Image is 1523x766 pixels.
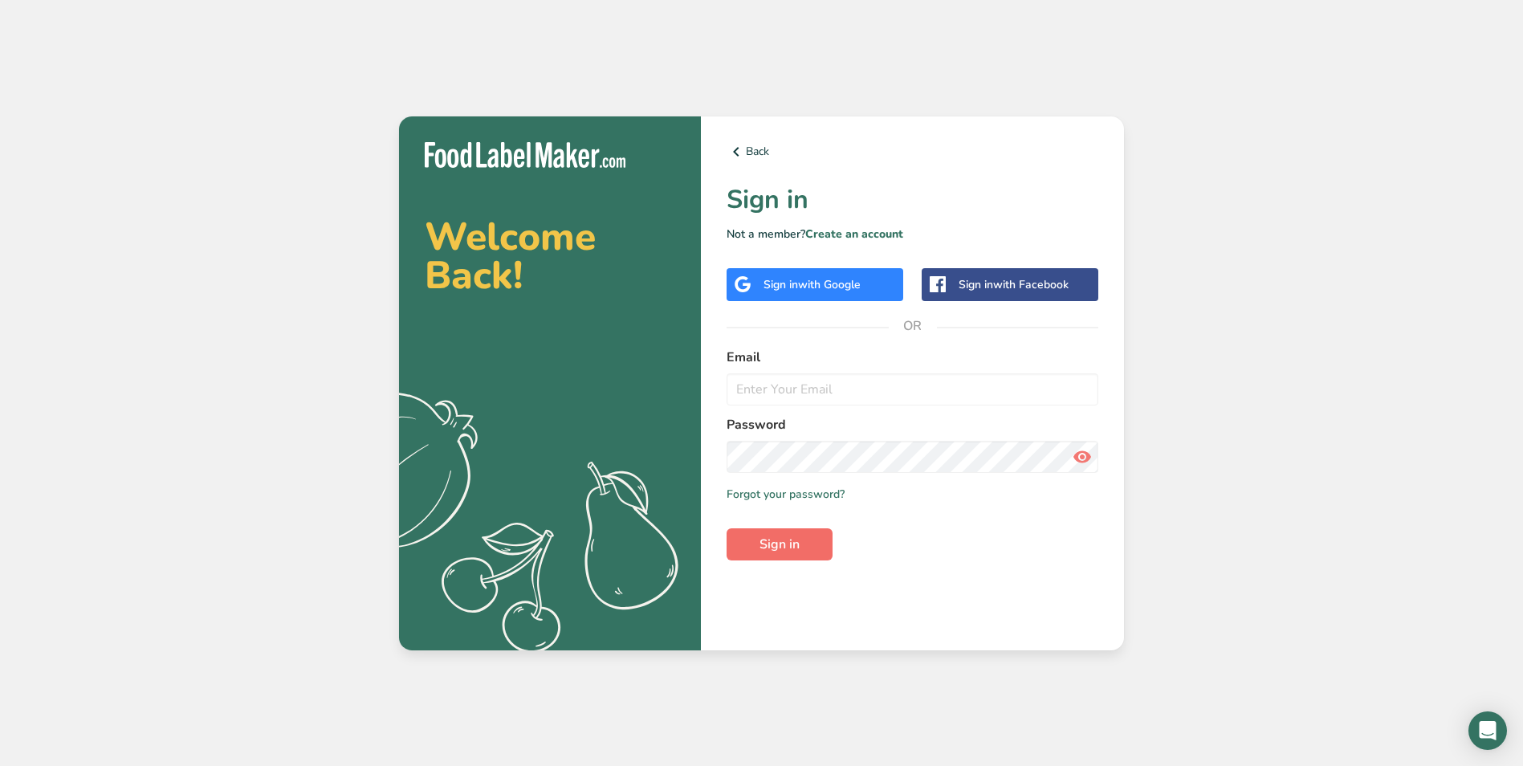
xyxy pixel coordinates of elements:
[764,276,861,293] div: Sign in
[889,302,937,350] span: OR
[727,181,1098,219] h1: Sign in
[727,142,1098,161] a: Back
[805,226,903,242] a: Create an account
[425,142,625,169] img: Food Label Maker
[727,226,1098,242] p: Not a member?
[993,277,1069,292] span: with Facebook
[727,373,1098,405] input: Enter Your Email
[798,277,861,292] span: with Google
[1468,711,1507,750] div: Open Intercom Messenger
[727,415,1098,434] label: Password
[759,535,800,554] span: Sign in
[727,528,833,560] button: Sign in
[727,486,845,503] a: Forgot your password?
[959,276,1069,293] div: Sign in
[727,348,1098,367] label: Email
[425,218,675,295] h2: Welcome Back!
